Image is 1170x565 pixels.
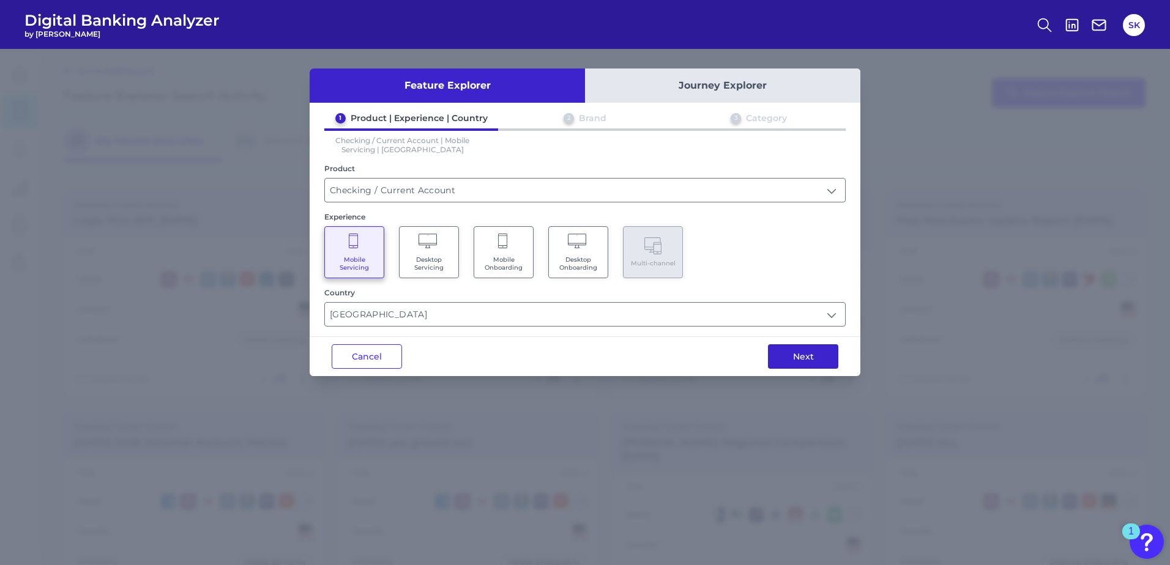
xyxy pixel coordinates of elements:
button: Desktop Onboarding [548,226,608,278]
span: by [PERSON_NAME] [24,29,220,39]
button: Journey Explorer [585,68,860,103]
button: Feature Explorer [310,68,585,103]
p: Checking / Current Account | Mobile Servicing | [GEOGRAPHIC_DATA] [324,136,481,154]
div: Experience [324,212,846,221]
div: Country [324,288,846,297]
span: Desktop Servicing [406,256,452,271]
button: Mobile Onboarding [474,226,534,278]
div: Category [746,113,787,124]
button: Mobile Servicing [324,226,384,278]
div: Product | Experience | Country [351,113,488,124]
button: Multi-channel [623,226,683,278]
span: Mobile Servicing [331,256,378,271]
div: 1 [1128,531,1134,547]
span: Mobile Onboarding [480,256,527,271]
button: SK [1123,14,1145,36]
span: Desktop Onboarding [555,256,602,271]
div: 1 [335,113,346,124]
div: 2 [564,113,574,124]
div: Brand [579,113,606,124]
button: Desktop Servicing [399,226,459,278]
div: Product [324,164,846,173]
span: Multi-channel [631,259,676,267]
div: 3 [731,113,741,124]
button: Next [768,344,838,369]
button: Open Resource Center, 1 new notification [1130,525,1164,559]
span: Digital Banking Analyzer [24,11,220,29]
button: Cancel [332,344,402,369]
